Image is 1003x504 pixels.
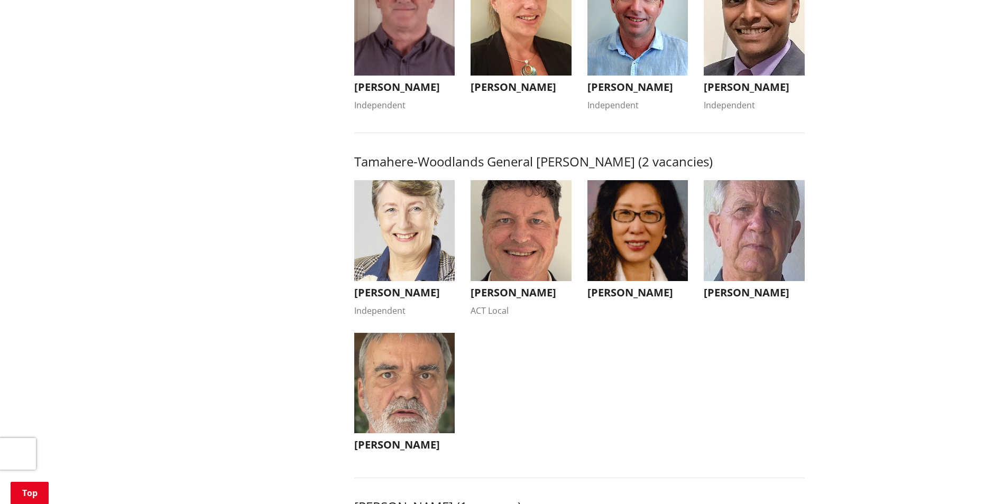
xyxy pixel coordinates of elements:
[954,460,992,498] iframe: Messenger Launcher
[587,99,688,111] div: Independent
[354,180,455,281] img: WO-W-TW__BEAVIS_C__FeNcs
[354,286,455,299] h3: [PERSON_NAME]
[587,286,688,299] h3: [PERSON_NAME]
[471,286,572,299] h3: [PERSON_NAME]
[11,482,49,504] a: Top
[704,99,805,111] div: Independent
[587,180,688,281] img: WO-W-TW__CAO-OULTON_A__x5kpv
[354,333,455,434] img: WO-W-TW__MANSON_M__dkdhr
[471,81,572,94] h3: [PERSON_NAME]
[354,180,455,317] button: [PERSON_NAME] Independent
[587,81,688,94] h3: [PERSON_NAME]
[471,180,572,281] img: WO-W-TW__MAYALL_P__FmHcs
[704,286,805,299] h3: [PERSON_NAME]
[471,304,572,317] div: ACT Local
[704,81,805,94] h3: [PERSON_NAME]
[354,81,455,94] h3: [PERSON_NAME]
[587,180,688,304] button: [PERSON_NAME]
[354,333,455,457] button: [PERSON_NAME]
[354,99,455,111] div: Independent
[354,438,455,451] h3: [PERSON_NAME]
[354,154,805,170] h3: Tamahere-Woodlands General [PERSON_NAME] (2 vacancies)
[354,304,455,317] div: Independent
[704,180,805,304] button: [PERSON_NAME]
[471,180,572,317] button: [PERSON_NAME] ACT Local
[704,180,805,281] img: WO-W-TW__KEIR_M__PTTJq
